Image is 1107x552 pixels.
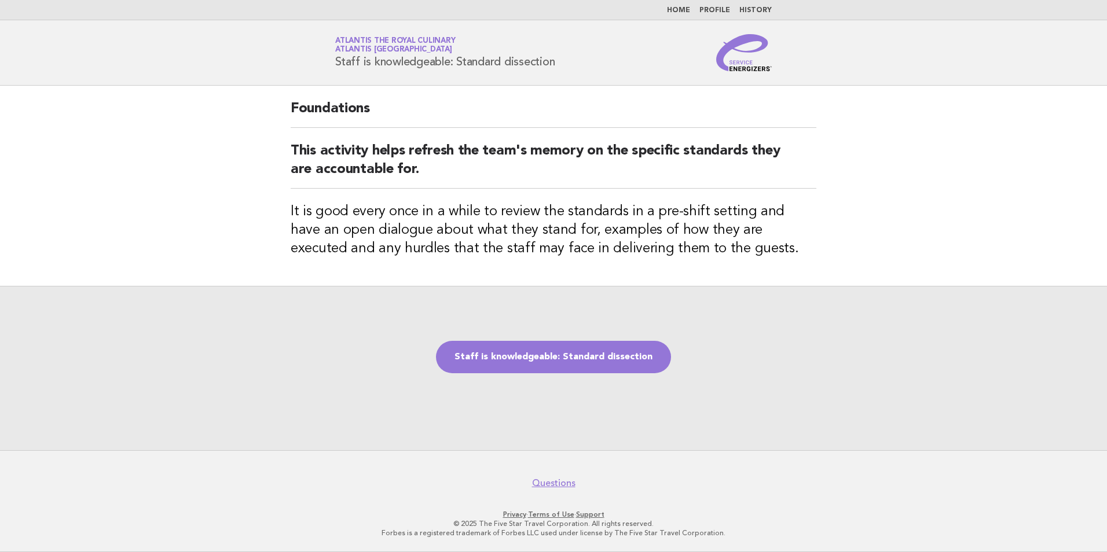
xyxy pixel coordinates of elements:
[291,203,816,258] h3: It is good every once in a while to review the standards in a pre-shift setting and have an open ...
[667,7,690,14] a: Home
[503,510,526,518] a: Privacy
[335,37,455,53] a: Atlantis the Royal CulinaryAtlantis [GEOGRAPHIC_DATA]
[199,510,908,519] p: · ·
[291,142,816,189] h2: This activity helps refresh the team's memory on the specific standards they are accountable for.
[199,528,908,538] p: Forbes is a registered trademark of Forbes LLC used under license by The Five Star Travel Corpora...
[739,7,772,14] a: History
[291,100,816,128] h2: Foundations
[335,46,452,54] span: Atlantis [GEOGRAPHIC_DATA]
[199,519,908,528] p: © 2025 The Five Star Travel Corporation. All rights reserved.
[699,7,730,14] a: Profile
[716,34,772,71] img: Service Energizers
[436,341,671,373] a: Staff is knowledgeable: Standard dissection
[528,510,574,518] a: Terms of Use
[335,38,555,68] h1: Staff is knowledgeable: Standard dissection
[532,477,576,489] a: Questions
[576,510,604,518] a: Support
